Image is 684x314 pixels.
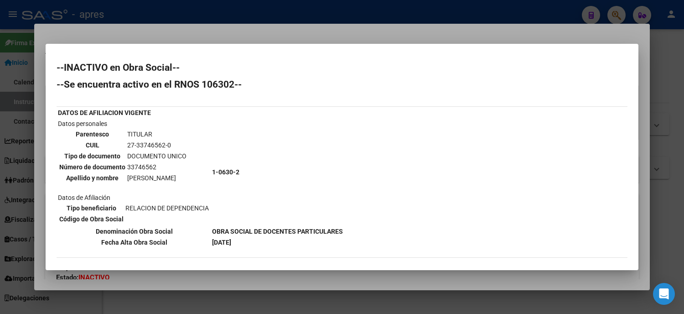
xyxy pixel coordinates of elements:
div: Open Intercom Messenger [653,283,675,305]
td: 27-33746562-0 [127,140,187,150]
td: RELACION DE DEPENDENCIA [125,203,209,213]
td: [PERSON_NAME] [127,173,187,183]
b: OBRA SOCIAL DE DOCENTES PARTICULARES [212,228,343,235]
b: 1-0630-2 [212,168,239,176]
h2: --Se encuentra activo en el RNOS 106302-- [57,80,627,89]
td: Datos personales Datos de Afiliación [57,119,211,225]
h2: --INACTIVO en Obra Social-- [57,63,627,72]
th: Fecha Alta Obra Social [57,237,211,247]
th: Número de documento [59,162,126,172]
th: Código de Obra Social [59,214,124,224]
th: Apellido y nombre [59,173,126,183]
td: TITULAR [127,129,187,139]
th: Parentesco [59,129,126,139]
th: Denominación Obra Social [57,226,211,236]
td: DOCUMENTO UNICO [127,151,187,161]
b: DATOS DE AFILIACION VIGENTE [58,109,151,116]
td: 33746562 [127,162,187,172]
th: Tipo beneficiario [59,203,124,213]
th: Tipo de documento [59,151,126,161]
b: [DATE] [212,239,231,246]
th: CUIL [59,140,126,150]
